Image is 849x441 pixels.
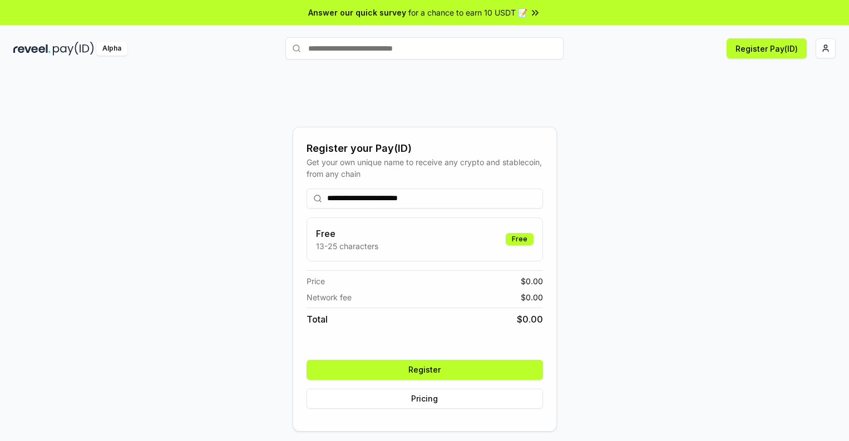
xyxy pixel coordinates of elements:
[53,42,94,56] img: pay_id
[727,38,807,58] button: Register Pay(ID)
[308,7,406,18] span: Answer our quick survey
[307,360,543,380] button: Register
[96,42,127,56] div: Alpha
[316,240,378,252] p: 13-25 characters
[307,275,325,287] span: Price
[307,313,328,326] span: Total
[408,7,527,18] span: for a chance to earn 10 USDT 📝
[521,291,543,303] span: $ 0.00
[506,233,534,245] div: Free
[307,156,543,180] div: Get your own unique name to receive any crypto and stablecoin, from any chain
[307,291,352,303] span: Network fee
[521,275,543,287] span: $ 0.00
[307,141,543,156] div: Register your Pay(ID)
[307,389,543,409] button: Pricing
[13,42,51,56] img: reveel_dark
[517,313,543,326] span: $ 0.00
[316,227,378,240] h3: Free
